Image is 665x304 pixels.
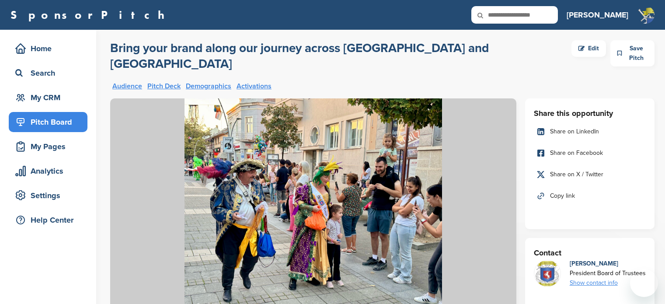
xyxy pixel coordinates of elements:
[13,65,87,81] div: Search
[567,5,628,24] a: [PERSON_NAME]
[10,9,170,21] a: SponsorPitch
[550,148,603,158] span: Share on Facebook
[9,38,87,59] a: Home
[9,112,87,132] a: Pitch Board
[13,90,87,105] div: My CRM
[9,161,87,181] a: Analytics
[13,188,87,203] div: Settings
[570,269,646,278] div: President Board of Trustees
[9,185,87,206] a: Settings
[550,191,575,201] span: Copy link
[13,41,87,56] div: Home
[237,83,272,90] a: Activations
[110,40,571,72] a: Bring your brand along our journey across [GEOGRAPHIC_DATA] and [GEOGRAPHIC_DATA]
[534,107,646,119] h3: Share this opportunity
[13,139,87,154] div: My Pages
[186,83,231,90] a: Demographics
[9,136,87,157] a: My Pages
[534,187,646,205] a: Copy link
[570,259,646,269] div: [PERSON_NAME]
[534,122,646,141] a: Share on LinkedIn
[571,40,606,57] div: Edit
[13,212,87,228] div: Help Center
[147,83,181,90] a: Pitch Deck
[9,63,87,83] a: Search
[610,40,655,66] div: Save Pitch
[534,144,646,162] a: Share on Facebook
[534,247,646,259] h3: Contact
[571,40,606,72] a: Edit
[13,163,87,179] div: Analytics
[112,83,142,90] a: Audience
[9,210,87,230] a: Help Center
[550,127,599,136] span: Share on LinkedIn
[534,260,561,288] img: Clean logo
[9,87,87,108] a: My CRM
[567,9,628,21] h3: [PERSON_NAME]
[570,278,646,288] div: Show contact info
[13,114,87,130] div: Pitch Board
[534,165,646,184] a: Share on X / Twitter
[630,269,658,297] iframe: Button to launch messaging window
[550,170,603,179] span: Share on X / Twitter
